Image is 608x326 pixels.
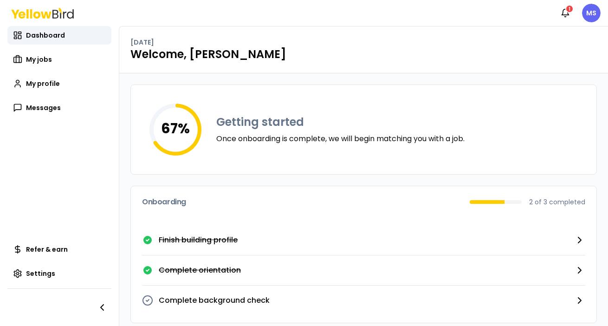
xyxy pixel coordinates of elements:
span: My profile [26,79,60,88]
button: Complete background check [142,286,585,315]
h3: Onboarding [142,198,186,206]
a: Settings [7,264,111,283]
p: [DATE] [130,38,154,47]
button: Complete orientation [142,255,585,286]
span: MS [582,4,601,22]
span: Refer & earn [26,245,68,254]
p: Once onboarding is complete, we will begin matching you with a job. [216,133,465,144]
p: 2 of 3 completed [529,197,585,207]
a: My jobs [7,50,111,69]
h1: Welcome, [PERSON_NAME] [130,47,597,62]
tspan: 67 % [161,118,190,138]
a: Dashboard [7,26,111,45]
a: Finish building profile [142,225,585,255]
span: Settings [26,269,55,278]
button: 1 [556,4,575,22]
span: Messages [26,103,61,112]
span: Dashboard [26,31,65,40]
span: My jobs [26,55,52,64]
a: Refer & earn [7,240,111,259]
p: Complete background check [159,295,270,306]
p: Finish building profile [159,235,238,246]
p: Complete orientation [159,265,241,276]
a: My profile [7,74,111,93]
div: 1 [565,5,574,13]
h3: Getting started [216,115,465,130]
a: Messages [7,98,111,117]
